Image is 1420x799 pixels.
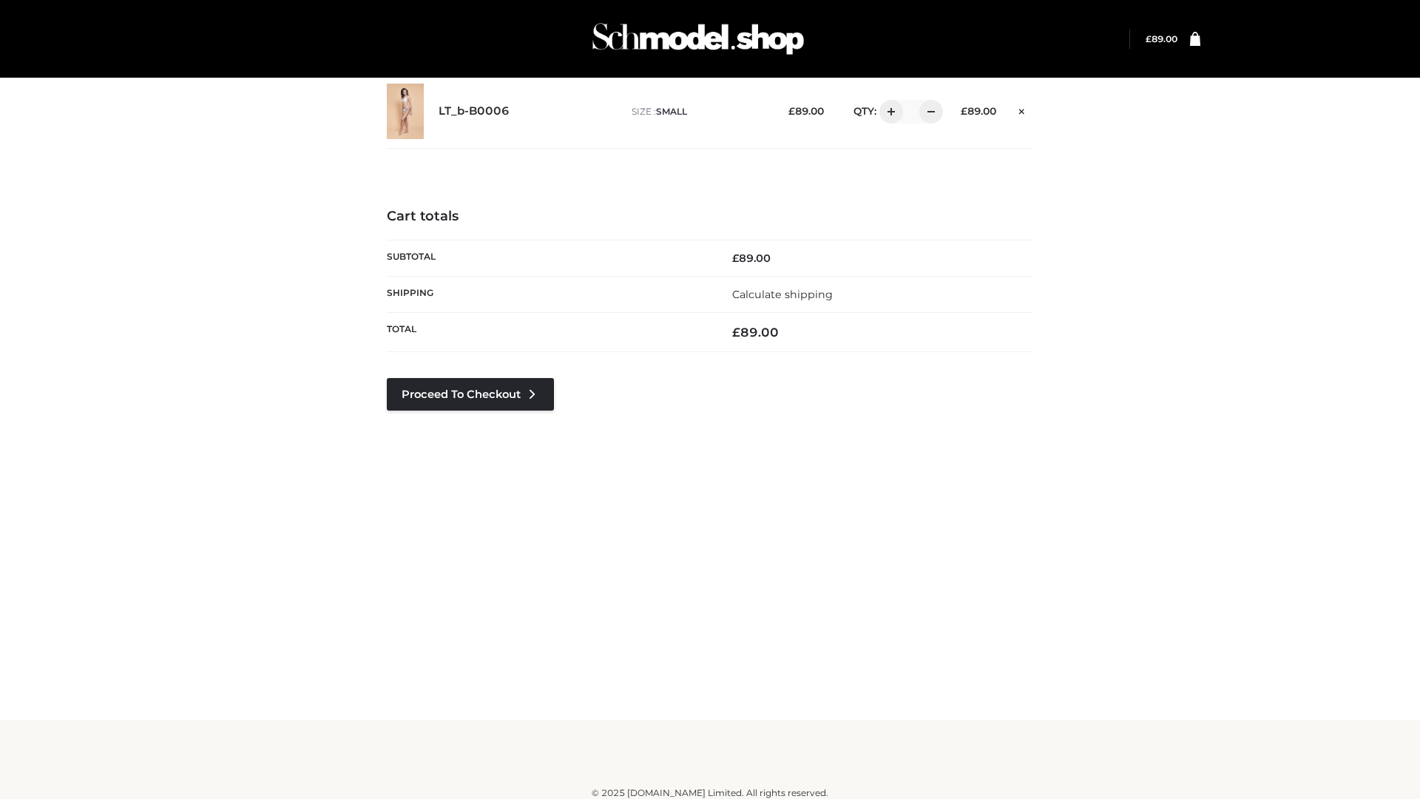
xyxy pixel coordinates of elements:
th: Shipping [387,276,710,312]
a: Remove this item [1011,100,1033,119]
a: Calculate shipping [732,288,833,301]
a: Proceed to Checkout [387,378,554,411]
bdi: 89.00 [732,325,779,340]
img: LT_b-B0006 - SMALL [387,84,424,139]
img: Schmodel Admin 964 [587,10,809,68]
span: £ [961,105,967,117]
span: £ [788,105,795,117]
th: Subtotal [387,240,710,276]
div: QTY: [839,100,938,124]
p: size : [632,105,765,118]
span: £ [732,252,739,265]
span: £ [1146,33,1152,44]
a: LT_b-B0006 [439,104,510,118]
span: SMALL [656,106,687,117]
bdi: 89.00 [788,105,824,117]
th: Total [387,313,710,352]
bdi: 89.00 [961,105,996,117]
h4: Cart totals [387,209,1033,225]
bdi: 89.00 [732,252,771,265]
span: £ [732,325,740,340]
a: £89.00 [1146,33,1177,44]
bdi: 89.00 [1146,33,1177,44]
